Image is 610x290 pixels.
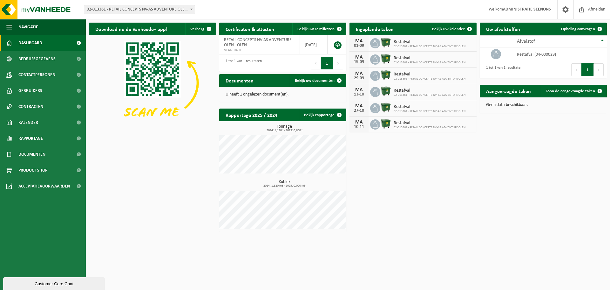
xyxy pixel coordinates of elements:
[353,125,365,129] div: 10-11
[224,38,292,47] span: RETAIL CONCEPTS NV-AS ADVENTURE OLEN - OLEN
[394,39,465,45] span: Restafval
[394,77,465,81] span: 02-013361 - RETAIL CONCEPTS NV-AS ADVENTURE OLEN
[222,56,262,70] div: 1 tot 1 van 1 resultaten
[222,184,346,187] span: 2024: 1,820 m3 - 2025: 0,000 m3
[483,63,522,77] div: 1 tot 1 van 1 resultaten
[222,124,346,132] h3: Tonnage
[321,57,333,69] button: 1
[292,23,346,35] a: Bekijk uw certificaten
[353,76,365,81] div: 29-09
[380,53,391,64] img: WB-1100-HPE-GN-04
[18,35,42,51] span: Dashboard
[380,102,391,113] img: WB-1100-HPE-GN-04
[581,63,594,76] button: 1
[3,276,106,290] iframe: chat widget
[224,48,295,53] span: VLA610401
[333,57,343,69] button: Next
[394,126,465,130] span: 02-013361 - RETAIL CONCEPTS NV-AS ADVENTURE OLEN
[503,7,551,12] strong: ADMINISTRATIE SEENONS
[517,39,535,44] span: Afvalstof
[84,5,195,14] span: 02-013361 - RETAIL CONCEPTS NV-AS ADVENTURE OLEN - OLEN
[480,85,537,97] h2: Aangevraagde taken
[394,93,465,97] span: 02-013361 - RETAIL CONCEPTS NV-AS ADVENTURE OLEN
[394,45,465,48] span: 02-013361 - RETAIL CONCEPTS NV-AS ADVENTURE OLEN
[427,23,476,35] a: Bekijk uw kalender
[380,70,391,81] img: WB-1100-HPE-GN-04
[394,88,465,93] span: Restafval
[295,79,335,83] span: Bekijk uw documenten
[190,27,204,31] span: Verberg
[353,60,365,64] div: 15-09
[219,109,284,121] h2: Rapportage 2025 / 2024
[349,23,400,35] h2: Ingeplande taken
[561,27,595,31] span: Ophaling aanvragen
[380,86,391,97] img: WB-1100-HPE-GN-04
[394,104,465,110] span: Restafval
[353,120,365,125] div: MA
[432,27,465,31] span: Bekijk uw kalender
[486,103,600,107] p: Geen data beschikbaar.
[353,87,365,92] div: MA
[353,71,365,76] div: MA
[89,35,216,131] img: Download de VHEPlus App
[380,118,391,129] img: WB-1100-HPE-GN-04
[18,131,43,146] span: Rapportage
[219,74,260,87] h2: Documenten
[353,109,365,113] div: 27-10
[556,23,606,35] a: Ophaling aanvragen
[571,63,581,76] button: Previous
[226,92,340,97] p: U heeft 1 ongelezen document(en).
[380,37,391,48] img: WB-1100-HPE-GN-04
[394,61,465,65] span: 02-013361 - RETAIL CONCEPTS NV-AS ADVENTURE OLEN
[18,51,56,67] span: Bedrijfsgegevens
[394,56,465,61] span: Restafval
[18,19,38,35] span: Navigatie
[353,103,365,109] div: MA
[89,23,174,35] h2: Download nu de Vanheede+ app!
[512,47,607,61] td: restafval (04-000029)
[18,67,55,83] span: Contactpersonen
[299,109,346,121] a: Bekijk rapportage
[353,92,365,97] div: 13-10
[353,44,365,48] div: 01-09
[18,162,47,178] span: Product Shop
[394,72,465,77] span: Restafval
[290,74,346,87] a: Bekijk uw documenten
[300,35,328,54] td: [DATE]
[185,23,215,35] button: Verberg
[222,129,346,132] span: 2024: 1,120 t - 2025: 0,850 t
[18,83,42,99] span: Gebruikers
[541,85,606,97] a: Toon de aangevraagde taken
[18,146,45,162] span: Documenten
[394,110,465,113] span: 02-013361 - RETAIL CONCEPTS NV-AS ADVENTURE OLEN
[222,180,346,187] h3: Kubiek
[18,99,43,115] span: Contracten
[18,115,38,131] span: Kalender
[297,27,335,31] span: Bekijk uw certificaten
[594,63,604,76] button: Next
[546,89,595,93] span: Toon de aangevraagde taken
[219,23,281,35] h2: Certificaten & attesten
[353,55,365,60] div: MA
[311,57,321,69] button: Previous
[394,121,465,126] span: Restafval
[480,23,526,35] h2: Uw afvalstoffen
[353,39,365,44] div: MA
[18,178,70,194] span: Acceptatievoorwaarden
